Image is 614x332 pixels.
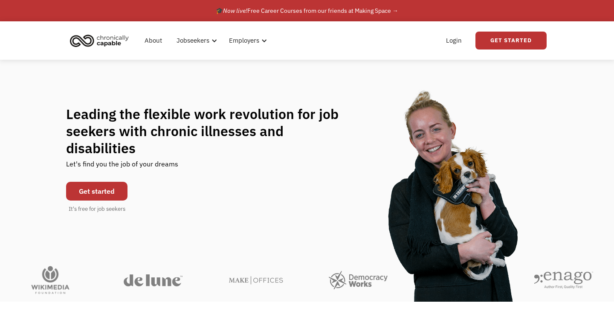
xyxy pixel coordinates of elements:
[139,27,167,54] a: About
[69,205,125,213] div: It's free for job seekers
[475,32,547,50] a: Get Started
[441,27,467,54] a: Login
[66,157,178,178] div: Let's find you the job of your dreams
[67,31,135,50] a: home
[229,35,259,46] div: Employers
[67,31,131,50] img: Chronically Capable logo
[216,6,398,16] div: 🎓 Free Career Courses from our friends at Making Space →
[66,105,355,157] h1: Leading the flexible work revolution for job seekers with chronic illnesses and disabilities
[224,27,269,54] div: Employers
[177,35,209,46] div: Jobseekers
[171,27,220,54] div: Jobseekers
[223,7,247,15] em: Now live!
[66,182,127,201] a: Get started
